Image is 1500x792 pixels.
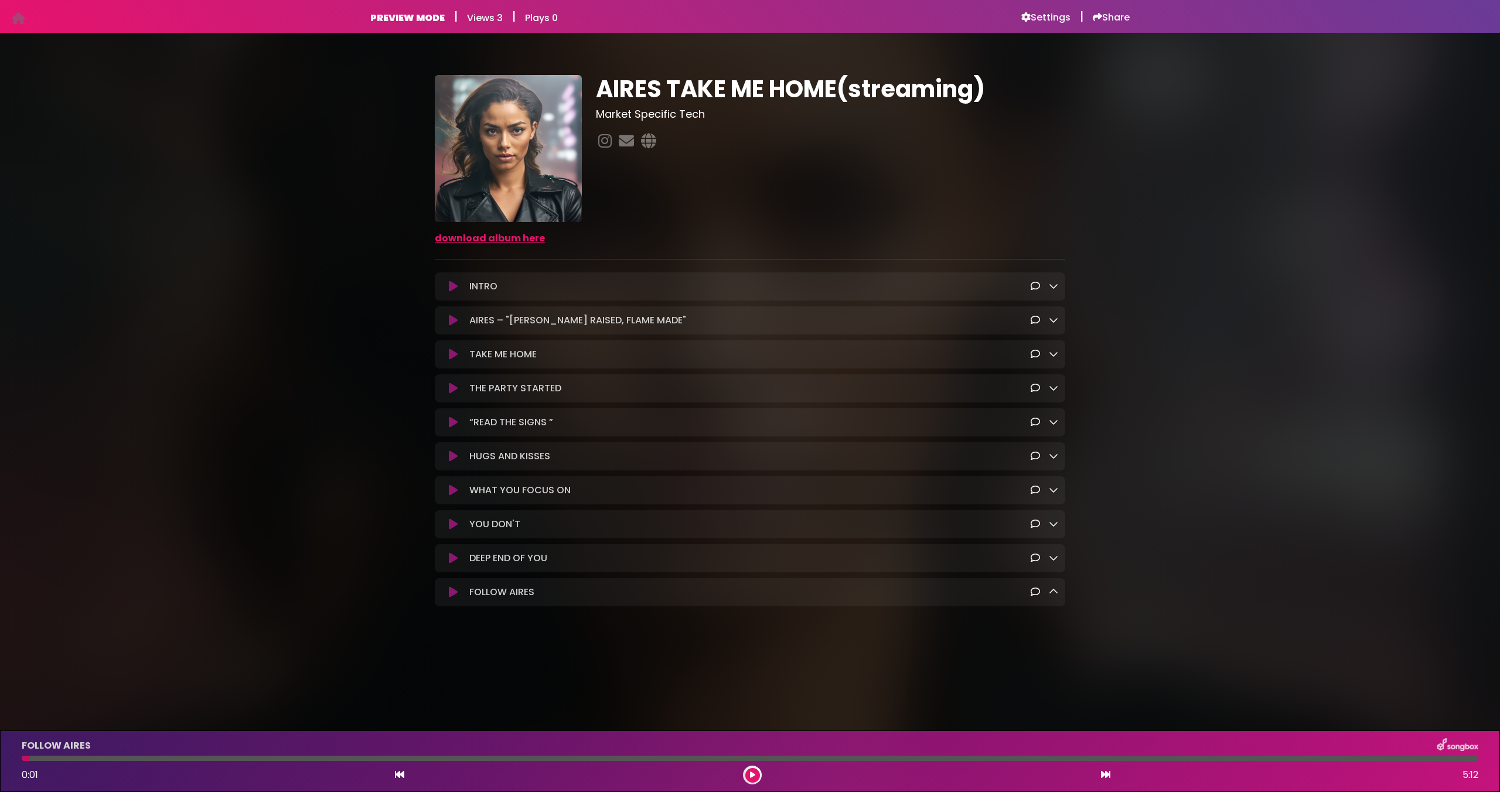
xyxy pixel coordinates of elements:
p: INTRO [469,279,497,293]
p: DEEP END OF YOU [469,551,547,565]
a: Share [1093,12,1130,23]
h6: Views 3 [467,12,503,23]
h5: | [1080,9,1083,23]
p: WHAT YOU FOCUS ON [469,483,571,497]
p: FOLLOW AIRES [469,585,534,599]
a: download album here [435,231,545,245]
p: TAKE ME HOME [469,347,537,361]
h6: PREVIEW MODE [370,12,445,23]
img: nY8tuuUUROaZ0ycu6YtA [435,75,582,222]
p: HUGS AND KISSES [469,449,550,463]
p: AIRES – "[PERSON_NAME] RAISED, FLAME MADE" [469,313,686,327]
a: Settings [1021,12,1071,23]
p: THE PARTY STARTED [469,381,561,395]
p: “READ THE SIGNS ” [469,415,553,429]
h3: Market Specific Tech [596,108,1065,121]
h5: | [512,9,516,23]
h6: Plays 0 [525,12,558,23]
p: YOU DON'T [469,517,520,531]
h5: | [454,9,458,23]
h1: AIRES TAKE ME HOME(streaming) [596,75,1065,103]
